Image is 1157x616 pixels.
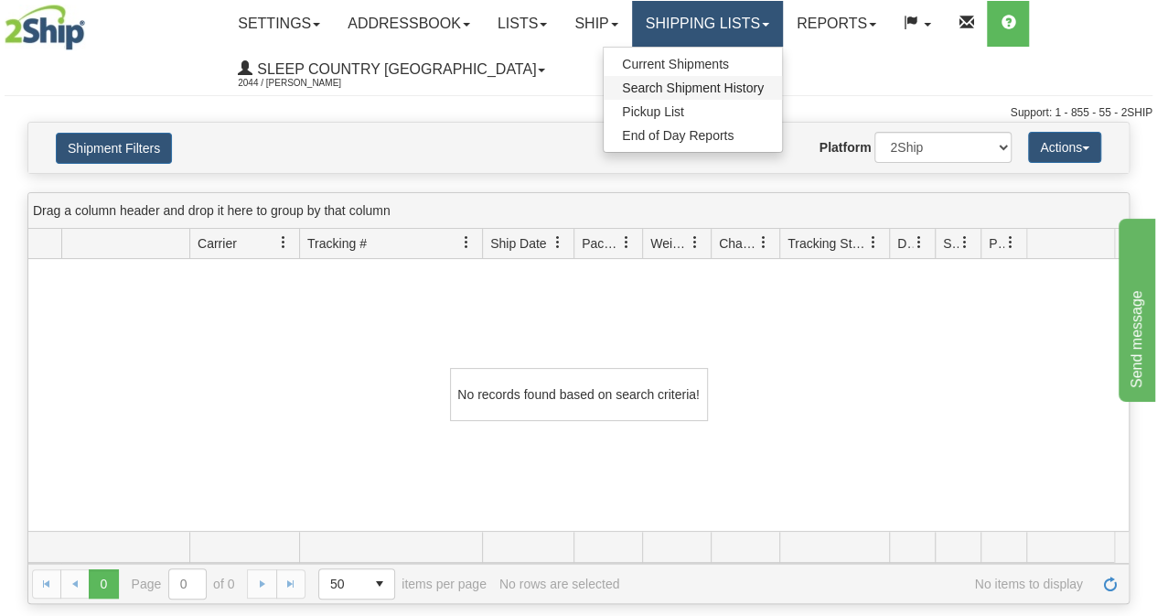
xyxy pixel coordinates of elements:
span: Current Shipments [622,57,729,71]
span: Sleep Country [GEOGRAPHIC_DATA] [252,61,536,77]
span: 2044 / [PERSON_NAME] [238,74,375,92]
iframe: chat widget [1115,214,1155,401]
label: Platform [820,138,872,157]
button: Actions [1028,132,1101,163]
a: Tracking # filter column settings [451,227,482,258]
span: Tracking # [307,234,367,253]
div: Send message [14,11,169,33]
img: logo2044.jpg [5,5,85,50]
a: Pickup Status filter column settings [995,227,1026,258]
div: grid grouping header [28,193,1129,229]
a: Sleep Country [GEOGRAPHIC_DATA] 2044 / [PERSON_NAME] [224,47,559,92]
div: No records found based on search criteria! [450,368,708,421]
a: End of Day Reports [604,124,782,147]
span: No items to display [632,577,1083,591]
a: Packages filter column settings [611,227,642,258]
span: 50 [330,575,354,593]
a: Lists [484,1,561,47]
a: Charge filter column settings [748,227,779,258]
span: End of Day Reports [622,128,734,143]
a: Ship Date filter column settings [542,227,573,258]
a: Reports [783,1,890,47]
span: Packages [582,234,620,253]
span: Charge [719,234,757,253]
a: Shipping lists [632,1,783,47]
a: Weight filter column settings [680,227,711,258]
a: Carrier filter column settings [268,227,299,258]
span: Page of 0 [132,568,235,600]
span: Delivery Status [897,234,913,253]
a: Current Shipments [604,52,782,76]
span: Tracking Status [787,234,867,253]
span: Ship Date [490,234,546,253]
span: Weight [650,234,689,253]
a: Settings [224,1,334,47]
a: Search Shipment History [604,76,782,100]
div: No rows are selected [499,577,620,591]
a: Addressbook [334,1,484,47]
a: Delivery Status filter column settings [904,227,935,258]
a: Refresh [1096,569,1125,599]
div: Support: 1 - 855 - 55 - 2SHIP [5,105,1152,121]
span: Shipment Issues [943,234,959,253]
span: Carrier [198,234,237,253]
span: Pickup List [622,104,684,119]
span: select [365,569,394,599]
span: Page 0 [89,569,118,599]
a: Ship [561,1,631,47]
span: items per page [318,568,487,600]
a: Pickup List [604,100,782,124]
a: Shipment Issues filter column settings [949,227,980,258]
a: Tracking Status filter column settings [858,227,889,258]
span: Page sizes drop down [318,568,395,600]
span: Pickup Status [989,234,1004,253]
button: Shipment Filters [56,133,172,164]
span: Search Shipment History [622,81,764,95]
